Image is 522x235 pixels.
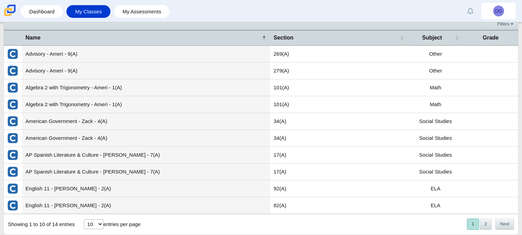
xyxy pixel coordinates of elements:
img: External class connected through Clever [7,116,18,127]
td: 34(A) [270,113,408,130]
span: DG [495,9,502,13]
td: English 11 - [PERSON_NAME] - 2(A) [22,197,270,214]
span: Section : Activate to sort [400,31,404,45]
td: 101(A) [270,96,408,113]
button: 1 [467,219,479,230]
td: 101(A) [270,79,408,96]
span: Grade [483,35,499,41]
td: Other [408,46,463,63]
td: 82(A) [270,197,408,214]
button: Next [495,219,514,230]
img: External class connected through Clever [7,183,18,194]
button: 2 [480,219,492,230]
img: External class connected through Clever [7,200,18,211]
label: entries per page [103,221,140,227]
td: Social Studies [408,164,463,180]
td: Math [408,96,463,113]
img: External class connected through Clever [7,99,18,110]
img: External class connected through Clever [7,166,18,177]
td: 34(A) [270,130,408,147]
td: English 11 - [PERSON_NAME] - 2(A) [22,180,270,197]
td: 92(A) [270,180,408,197]
div: Showing 1 to 10 of 14 entries [4,214,75,235]
td: American Government - Zack - 4(A) [22,113,270,130]
span: Subject : Activate to sort [455,31,459,45]
span: Subject [422,35,442,41]
td: Advisory - Ameri - 9(A) [22,46,270,63]
td: AP Spanish Literature & Culture - [PERSON_NAME] - 7(A) [22,147,270,164]
td: 17(A) [270,164,408,180]
nav: pagination [466,219,514,230]
td: Algebra 2 with Trigonometry - Ameri - 1(A) [22,96,270,113]
img: External class connected through Clever [7,82,18,93]
td: Algebra 2 with Trigonometry - Ameri - 1(A) [22,79,270,96]
img: Carmen School of Science & Technology [3,3,17,18]
a: Filters [496,21,516,27]
td: ELA [408,180,463,197]
td: Other [408,63,463,79]
td: 17(A) [270,147,408,164]
a: My Assessments [117,5,167,18]
a: Dashboard [24,5,60,18]
td: Social Studies [408,130,463,147]
a: My Classes [70,5,107,18]
td: 269(A) [270,46,408,63]
td: Social Studies [408,113,463,130]
td: Math [408,79,463,96]
img: External class connected through Clever [7,48,18,59]
img: External class connected through Clever [7,133,18,144]
img: External class connected through Clever [7,149,18,160]
td: AP Spanish Literature & Culture - [PERSON_NAME] - 7(A) [22,164,270,180]
span: Name [25,35,41,41]
td: Social Studies [408,147,463,164]
td: 279(A) [270,63,408,79]
a: Carmen School of Science & Technology [3,13,17,19]
a: Alerts [463,3,478,19]
span: Name : Activate to invert sorting [262,31,266,45]
a: DG [481,3,516,19]
span: Section [274,35,294,41]
td: American Government - Zack - 4(A) [22,130,270,147]
img: External class connected through Clever [7,65,18,76]
td: ELA [408,197,463,214]
td: Advisory - Ameri - 9(A) [22,63,270,79]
